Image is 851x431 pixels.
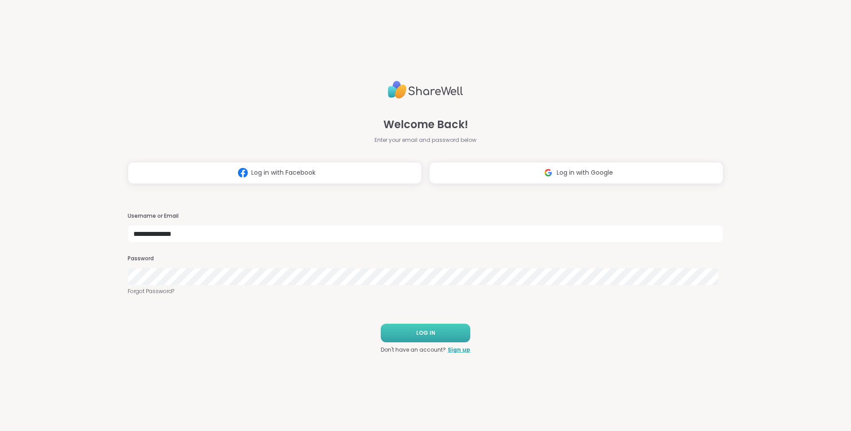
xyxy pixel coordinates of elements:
[128,287,723,295] a: Forgot Password?
[128,255,723,263] h3: Password
[383,117,468,133] span: Welcome Back!
[448,346,470,354] a: Sign up
[381,346,446,354] span: Don't have an account?
[128,212,723,220] h3: Username or Email
[557,168,613,177] span: Log in with Google
[128,162,422,184] button: Log in with Facebook
[388,77,463,102] img: ShareWell Logo
[234,165,251,181] img: ShareWell Logomark
[540,165,557,181] img: ShareWell Logomark
[251,168,316,177] span: Log in with Facebook
[416,329,435,337] span: LOG IN
[375,136,476,144] span: Enter your email and password below
[429,162,723,184] button: Log in with Google
[381,324,470,342] button: LOG IN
